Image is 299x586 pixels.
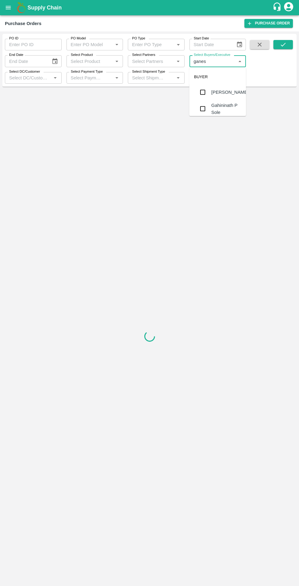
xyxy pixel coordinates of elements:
[5,39,62,50] input: Enter PO ID
[68,41,111,49] input: Enter PO Model
[49,56,61,67] button: Choose date
[132,36,145,41] label: PO Type
[1,1,15,15] button: open drawer
[211,89,249,96] div: [PERSON_NAME]
[283,1,294,14] div: account of current user
[174,57,182,65] button: Open
[272,2,283,13] div: customer-support
[113,41,121,49] button: Open
[130,57,173,65] input: Select Partners
[9,36,18,41] label: PO ID
[27,5,62,11] b: Supply Chain
[15,2,27,14] img: logo
[9,69,40,74] label: Select DC/Customer
[189,70,246,84] div: BUYER
[234,39,245,50] button: Choose date
[130,41,173,49] input: Enter PO Type
[113,57,121,65] button: Open
[51,74,59,82] button: Open
[174,74,182,82] button: Open
[194,53,230,57] label: Select Buyers/Executive
[132,69,165,74] label: Select Shipment Type
[244,19,293,28] a: Purchase Order
[71,69,103,74] label: Select Payment Type
[71,36,86,41] label: PO Model
[7,74,50,82] input: Select DC/Customer
[236,57,244,65] button: Close
[189,39,231,50] input: Start Date
[113,74,121,82] button: Open
[68,57,111,65] input: Select Product
[27,3,272,12] a: Supply Chain
[132,53,155,57] label: Select Partners
[9,53,23,57] label: End Date
[174,41,182,49] button: Open
[71,53,93,57] label: Select Product
[5,20,41,27] div: Purchase Orders
[130,74,165,82] input: Select Shipment Type
[5,55,47,67] input: End Date
[68,74,103,82] input: Select Payment Type
[194,36,209,41] label: Start Date
[191,57,234,65] input: Select Buyers/Executive
[211,102,241,116] div: Gahininath P Sole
